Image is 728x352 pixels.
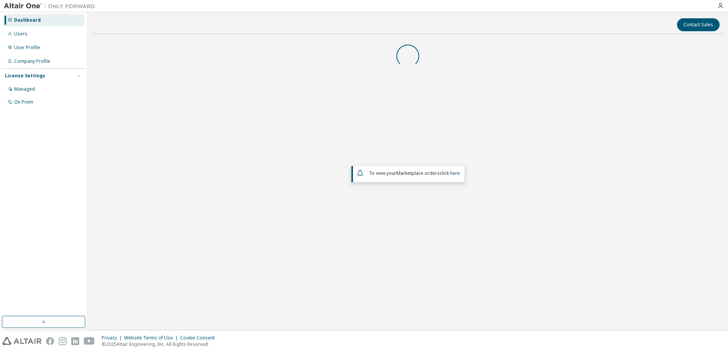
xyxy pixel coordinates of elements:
[71,337,79,345] img: linkedin.svg
[5,73,45,79] div: License Settings
[14,86,35,92] div: Managed
[14,99,33,105] div: On Prem
[84,337,95,345] img: youtube.svg
[102,335,124,341] div: Privacy
[4,2,99,10] img: Altair One
[59,337,67,345] img: instagram.svg
[124,335,180,341] div: Website Terms of Use
[46,337,54,345] img: facebook.svg
[14,58,50,64] div: Company Profile
[396,170,440,176] em: Marketplace orders
[14,17,41,23] div: Dashboard
[102,341,219,347] p: © 2025 Altair Engineering, Inc. All Rights Reserved.
[677,18,720,31] button: Contact Sales
[369,170,460,176] span: To view your click
[180,335,219,341] div: Cookie Consent
[14,31,27,37] div: Users
[14,45,40,51] div: User Profile
[450,170,460,176] a: here
[2,337,42,345] img: altair_logo.svg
